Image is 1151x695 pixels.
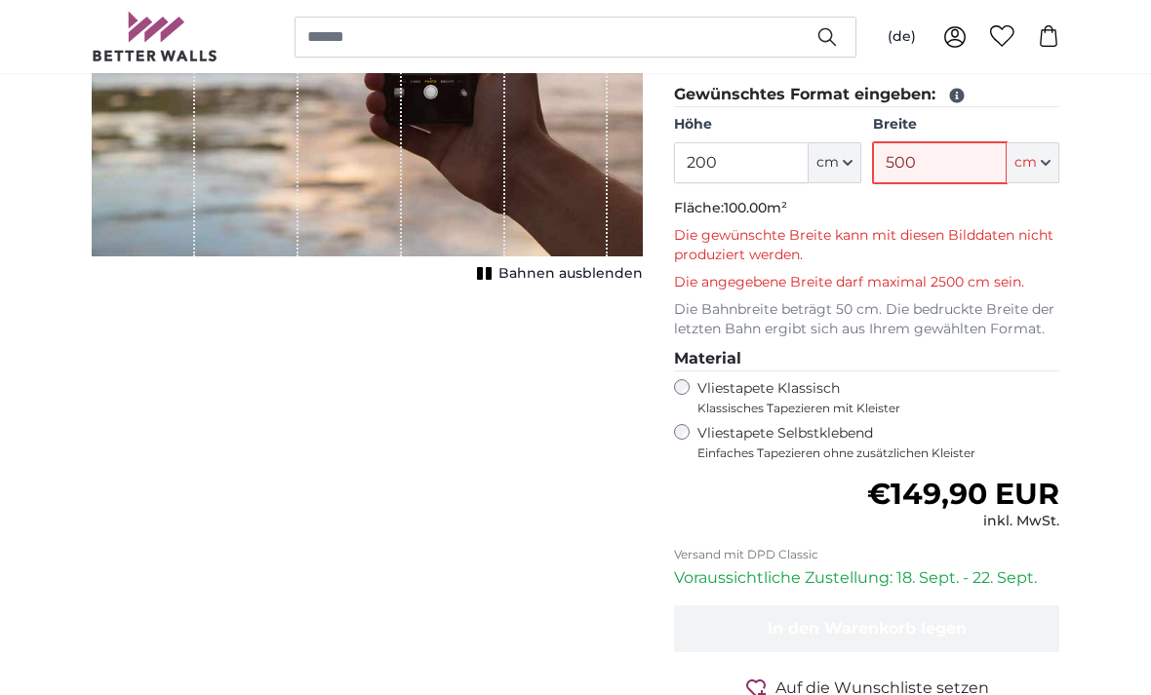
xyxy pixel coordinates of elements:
[873,115,1059,135] label: Breite
[674,605,1059,652] button: In den Warenkorb legen
[92,12,218,61] img: Betterwalls
[674,547,1059,562] p: Versand mit DPD Classic
[872,19,932,55] button: (de)
[867,512,1059,531] div: inkl. MwSt.
[1007,142,1059,183] button: cm
[674,300,1059,339] p: Die Bahnbreite beträgt 50 cm. Die bedruckte Breite der letzten Bahn ergibt sich aus Ihrem gewählt...
[1014,153,1037,173] span: cm
[471,260,643,288] button: Bahnen ausblenden
[768,619,967,637] span: In den Warenkorb legen
[697,424,1059,461] label: Vliestapete Selbstklebend
[674,83,1059,107] legend: Gewünschtes Format eingeben:
[674,566,1059,590] p: Voraussichtliche Zustellung: 18. Sept. - 22. Sept.
[816,153,839,173] span: cm
[697,401,1043,416] span: Klassisches Tapezieren mit Kleister
[674,273,1059,292] p: Die angegebene Breite darf maximal 2500 cm sein.
[498,264,643,284] span: Bahnen ausblenden
[674,115,860,135] label: Höhe
[724,199,787,216] span: 100.00m²
[697,445,1059,461] span: Einfaches Tapezieren ohne zusätzlichen Kleister
[674,347,1059,371] legend: Material
[674,199,1059,218] p: Fläche:
[674,226,1059,265] p: Die gewünschte Breite kann mit diesen Bilddaten nicht produziert werden.
[697,379,1043,416] label: Vliestapete Klassisch
[867,476,1059,512] span: €149,90 EUR
[809,142,861,183] button: cm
